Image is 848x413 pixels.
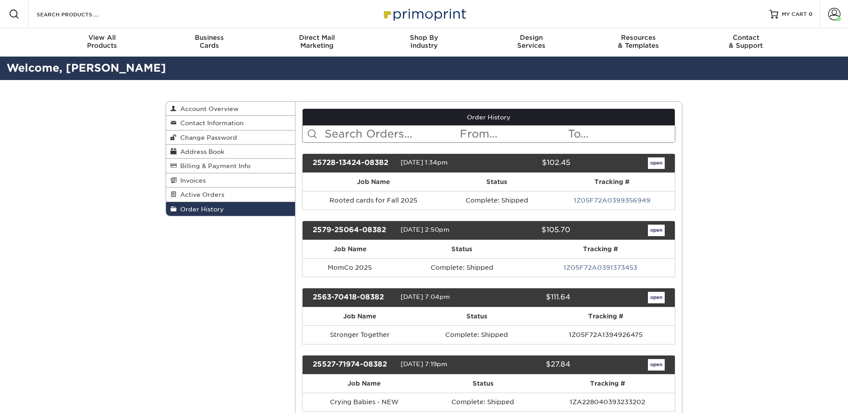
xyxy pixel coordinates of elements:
a: 1Z05F72A0399356949 [574,197,651,204]
a: DesignServices [477,28,585,57]
a: BusinessCards [156,28,263,57]
div: $111.64 [482,292,576,303]
a: open [648,359,665,371]
a: Contact& Support [692,28,799,57]
th: Tracking # [537,307,675,325]
a: View AllProducts [49,28,156,57]
input: Search Orders... [324,126,459,142]
td: Complete: Shipped [444,191,549,210]
th: Job Name [303,240,398,258]
div: $105.70 [482,225,576,236]
td: Rooted cards for Fall 2025 [303,191,444,210]
th: Job Name [303,307,417,325]
th: Status [397,240,526,258]
td: Complete: Shipped [426,393,540,411]
span: 0 [809,11,813,17]
div: 2579-25064-08382 [306,225,401,236]
span: Contact [692,34,799,42]
th: Status [444,173,549,191]
span: Design [477,34,585,42]
span: Direct Mail [263,34,371,42]
a: open [648,225,665,236]
a: 1Z05F72A0391373453 [564,264,637,271]
input: SEARCH PRODUCTS..... [36,9,122,19]
span: Contact Information [177,119,244,126]
td: Crying Babies - NEW [303,393,426,411]
a: open [648,292,665,303]
span: [DATE] 1:34pm [401,159,448,166]
a: Account Overview [166,102,295,116]
div: Services [477,34,585,50]
td: MomCo 2025 [303,258,398,277]
div: Products [49,34,156,50]
div: & Templates [585,34,692,50]
a: Contact Information [166,116,295,130]
a: Order History [303,109,675,126]
a: Shop ByIndustry [371,28,478,57]
div: & Support [692,34,799,50]
span: [DATE] 7:19pm [401,360,447,367]
span: Business [156,34,263,42]
td: Stronger Together [303,325,417,344]
td: 1Z05F72A1394926475 [537,325,675,344]
a: Order History [166,202,295,216]
th: Job Name [303,375,426,393]
a: Billing & Payment Info [166,159,295,173]
span: Active Orders [177,191,224,198]
a: Change Password [166,130,295,145]
span: Billing & Payment Info [177,162,250,169]
input: From... [459,126,567,142]
a: Resources& Templates [585,28,692,57]
td: Complete: Shipped [417,325,537,344]
th: Tracking # [549,173,675,191]
th: Status [417,307,537,325]
span: Shop By [371,34,478,42]
span: Account Overview [177,105,238,112]
a: Active Orders [166,187,295,202]
input: To... [567,126,675,142]
span: Resources [585,34,692,42]
a: Invoices [166,173,295,187]
td: 1ZA228040393233202 [540,393,675,411]
a: Direct MailMarketing [263,28,371,57]
div: $102.45 [482,157,576,169]
span: [DATE] 2:50pm [401,226,450,233]
th: Status [426,375,540,393]
span: Invoices [177,177,206,184]
span: [DATE] 7:04pm [401,293,450,300]
a: open [648,157,665,169]
td: Complete: Shipped [397,258,526,277]
span: MY CART [782,11,807,18]
img: Primoprint [380,4,468,23]
div: Cards [156,34,263,50]
span: Order History [177,206,224,213]
div: Marketing [263,34,371,50]
div: 25527-71974-08382 [306,359,401,371]
div: 2563-70418-08382 [306,292,401,303]
th: Tracking # [526,240,675,258]
a: Address Book [166,145,295,159]
th: Tracking # [540,375,675,393]
div: $27.84 [482,359,576,371]
span: View All [49,34,156,42]
span: Change Password [177,134,237,141]
div: 25728-13424-08382 [306,157,401,169]
th: Job Name [303,173,444,191]
span: Address Book [177,148,224,155]
div: Industry [371,34,478,50]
